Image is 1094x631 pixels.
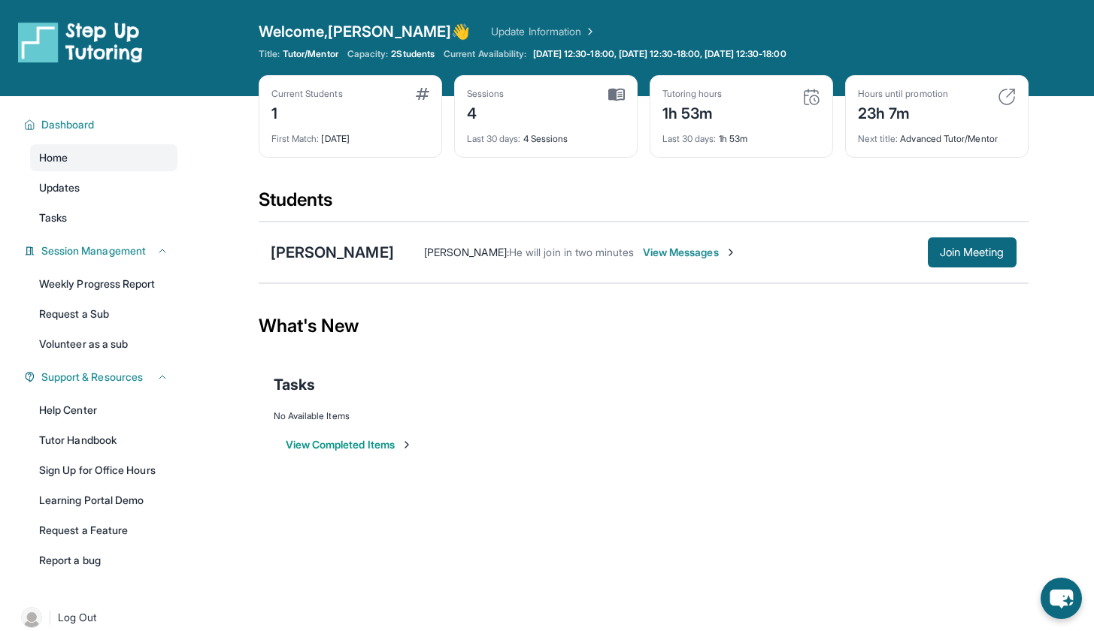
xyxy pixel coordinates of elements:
button: Support & Resources [35,370,168,385]
span: Dashboard [41,117,95,132]
span: View Messages [643,245,737,260]
button: Session Management [35,243,168,258]
div: 23h 7m [858,100,948,124]
span: Join Meeting [940,248,1005,257]
a: Request a Feature [30,517,177,544]
a: Learning Portal Demo [30,487,177,514]
img: user-img [21,607,42,628]
img: Chevron Right [581,24,596,39]
div: Hours until promotion [858,88,948,100]
span: Welcome, [PERSON_NAME] 👋 [259,21,471,42]
a: [DATE] 12:30-18:00, [DATE] 12:30-18:00, [DATE] 12:30-18:00 [530,48,789,60]
a: Updates [30,174,177,201]
div: 1 [271,100,343,124]
img: card [998,88,1016,106]
a: Volunteer as a sub [30,331,177,358]
span: Support & Resources [41,370,143,385]
a: Sign Up for Office Hours [30,457,177,484]
span: Last 30 days : [662,133,717,144]
a: Tasks [30,204,177,231]
button: Join Meeting [928,237,1017,267]
div: 1h 53m [662,100,723,124]
img: card [802,88,820,106]
div: 1h 53m [662,124,820,145]
div: No Available Items [274,410,1014,422]
img: Chevron-Right [725,246,737,258]
span: Next title : [858,133,899,144]
a: Report a bug [30,547,177,574]
a: Request a Sub [30,300,177,328]
span: 2 Students [391,48,435,60]
span: Updates [39,180,80,195]
div: Students [259,188,1029,221]
span: Tasks [274,374,315,395]
span: [PERSON_NAME] : [424,246,509,258]
button: Dashboard [35,117,168,132]
img: card [416,88,429,100]
span: Current Availability: [444,48,526,60]
a: Tutor Handbook [30,427,177,454]
span: He will join in two minutes [509,246,634,258]
span: Tasks [39,210,67,225]
img: logo [18,21,143,63]
a: Weekly Progress Report [30,270,177,297]
span: Session Management [41,243,146,258]
a: Home [30,144,177,171]
div: 4 [467,100,505,124]
div: Current Students [271,88,343,100]
a: Update Information [491,24,596,39]
span: Tutor/Mentor [283,48,338,60]
div: What's New [259,293,1029,359]
div: Sessions [467,88,505,100]
span: Log Out [58,610,97,625]
img: card [608,88,625,101]
div: [PERSON_NAME] [271,242,394,263]
button: chat-button [1041,578,1082,619]
a: Help Center [30,397,177,424]
span: [DATE] 12:30-18:00, [DATE] 12:30-18:00, [DATE] 12:30-18:00 [533,48,786,60]
span: Title: [259,48,280,60]
div: [DATE] [271,124,429,145]
span: Home [39,150,68,165]
div: Advanced Tutor/Mentor [858,124,1016,145]
span: Last 30 days : [467,133,521,144]
span: | [48,608,52,626]
span: Capacity: [347,48,389,60]
button: View Completed Items [286,437,413,452]
div: Tutoring hours [662,88,723,100]
div: 4 Sessions [467,124,625,145]
span: First Match : [271,133,320,144]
